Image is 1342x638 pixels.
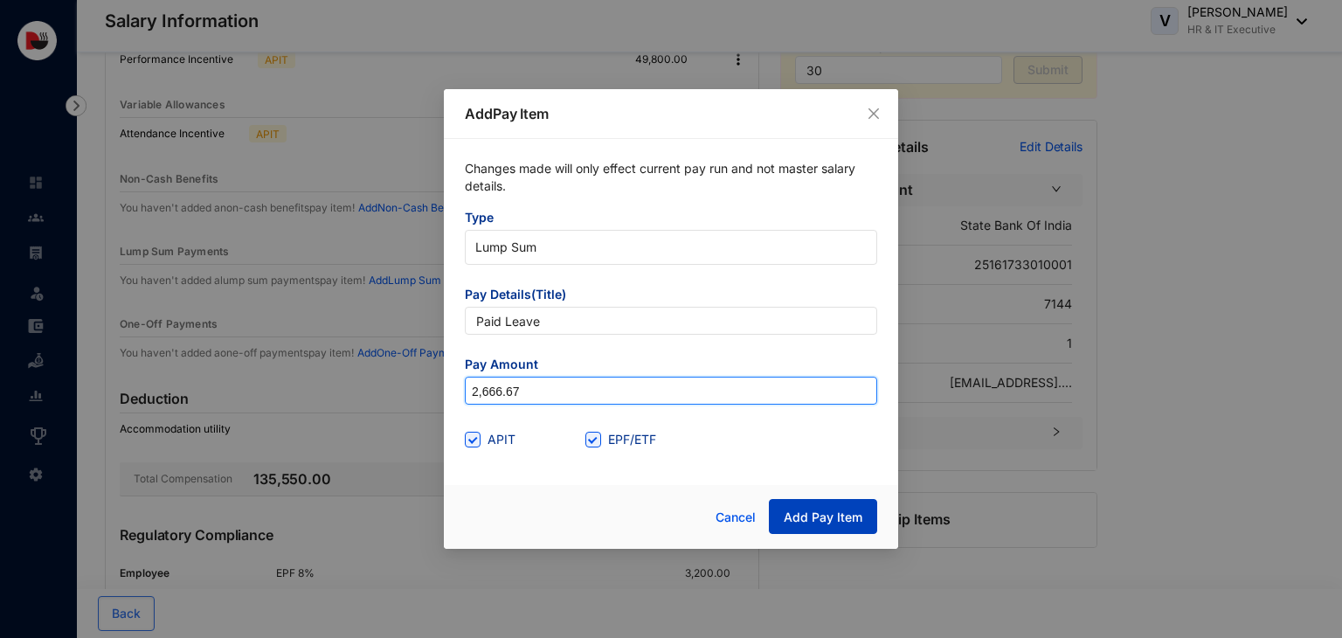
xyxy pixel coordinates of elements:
button: Add Pay Item [769,499,877,534]
span: Pay Details(Title) [465,286,877,307]
span: Add Pay Item [784,509,862,526]
span: APIT [481,430,522,449]
span: Type [465,209,877,230]
span: Lump Sum [475,234,867,260]
span: close [867,107,881,121]
input: Amount [466,378,876,406]
input: Pay item title [465,307,877,335]
span: EPF/ETF [601,430,663,449]
span: Pay Amount [465,356,877,377]
button: Close [864,104,883,123]
span: Cancel [716,508,756,527]
button: Cancel [702,500,769,535]
p: Add Pay Item [465,103,877,124]
p: Changes made will only effect current pay run and not master salary details. [465,160,877,209]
